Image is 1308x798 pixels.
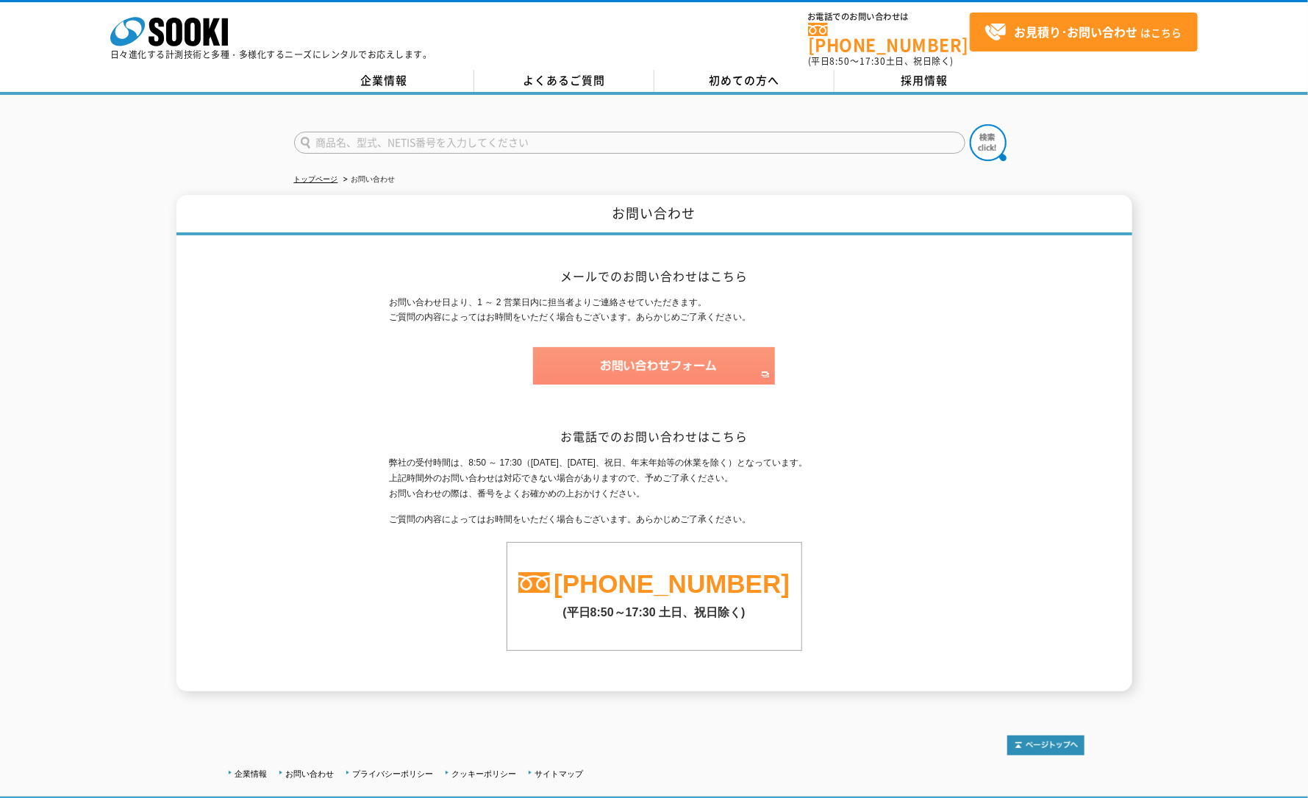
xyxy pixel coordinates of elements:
a: サイトマップ [535,769,584,778]
span: お電話でのお問い合わせは [808,13,970,21]
p: ご質問の内容によってはお時間をいただく場合もございます。あらかじめご了承ください。 [390,512,919,527]
h2: メールでのお問い合わせはこちら [390,268,919,284]
a: お問い合わせフォーム [533,371,775,382]
a: 採用情報 [835,70,1015,92]
span: (平日 ～ 土日、祝日除く) [808,54,954,68]
a: プライバシーポリシー [353,769,434,778]
a: 初めての方へ [654,70,835,92]
p: (平日8:50～17:30 土日、祝日除く) [507,598,801,621]
a: クッキーポリシー [452,769,517,778]
a: トップページ [294,175,338,183]
a: [PHONE_NUMBER] [808,23,970,53]
img: トップページへ [1007,735,1084,755]
span: 初めての方へ [709,72,779,88]
a: お問い合わせ [286,769,335,778]
p: お問い合わせ日より、1 ～ 2 営業日内に担当者よりご連絡させていただきます。 ご質問の内容によってはお時間をいただく場合もございます。あらかじめご了承ください。 [390,295,919,326]
a: 企業情報 [294,70,474,92]
span: 17:30 [860,54,886,68]
li: お問い合わせ [340,172,396,188]
p: 日々進化する計測技術と多種・多様化するニーズにレンタルでお応えします。 [110,50,432,59]
p: 弊社の受付時間は、8:50 ～ 17:30（[DATE]、[DATE]、祝日、年末年始等の休業を除く）となっています。 上記時間外のお問い合わせは対応できない場合がありますので、予めご了承くださ... [390,455,919,501]
span: はこちら [984,21,1182,43]
a: よくあるご質問 [474,70,654,92]
a: お見積り･お問い合わせはこちら [970,13,1198,51]
span: 8:50 [830,54,851,68]
h1: お問い合わせ [176,195,1132,235]
a: [PHONE_NUMBER] [554,569,790,598]
strong: お見積り･お問い合わせ [1014,23,1137,40]
input: 商品名、型式、NETIS番号を入力してください [294,132,965,154]
a: 企業情報 [235,769,268,778]
img: お問い合わせフォーム [533,347,775,385]
img: btn_search.png [970,124,1007,161]
h2: お電話でのお問い合わせはこちら [390,429,919,444]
